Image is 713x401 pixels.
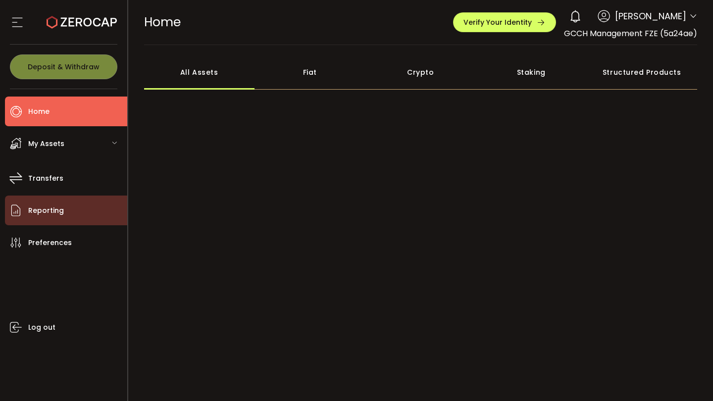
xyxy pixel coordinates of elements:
[28,137,64,151] span: My Assets
[476,55,587,90] div: Staking
[28,236,72,250] span: Preferences
[28,63,100,70] span: Deposit & Withdraw
[564,28,697,39] span: GCCH Management FZE (5a24ae)
[10,54,117,79] button: Deposit & Withdraw
[144,13,181,31] span: Home
[463,19,532,26] span: Verify Your Identity
[28,203,64,218] span: Reporting
[587,55,698,90] div: Structured Products
[28,104,50,119] span: Home
[453,12,556,32] button: Verify Your Identity
[28,320,55,335] span: Log out
[144,55,255,90] div: All Assets
[663,353,713,401] iframe: Chat Widget
[615,9,686,23] span: [PERSON_NAME]
[365,55,476,90] div: Crypto
[255,55,365,90] div: Fiat
[28,171,63,186] span: Transfers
